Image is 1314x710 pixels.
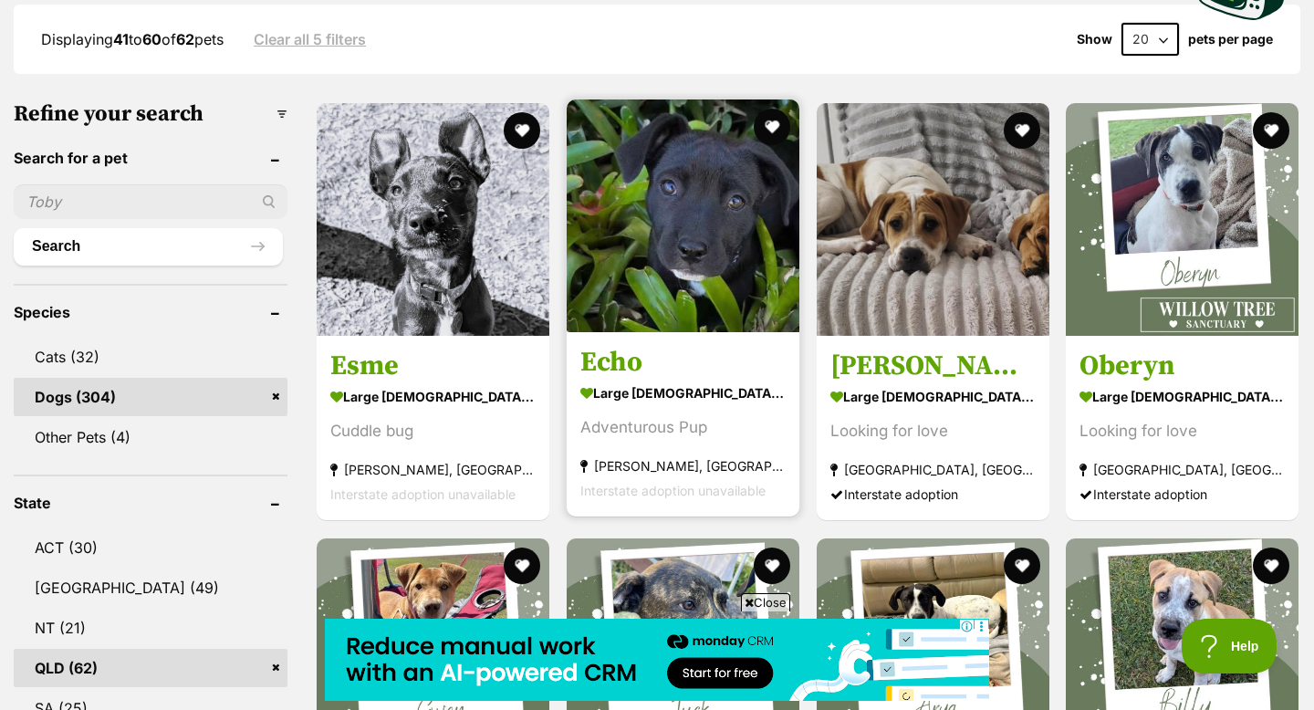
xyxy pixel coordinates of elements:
strong: large [DEMOGRAPHIC_DATA] Dog [830,384,1036,411]
button: favourite [754,109,790,145]
button: favourite [504,548,540,584]
header: Species [14,304,287,320]
span: Interstate adoption unavailable [580,484,766,499]
button: favourite [1003,112,1039,149]
img: Esme - Great Dane Dog [317,103,549,336]
a: NT (21) [14,609,287,647]
a: Cats (32) [14,338,287,376]
a: [GEOGRAPHIC_DATA] (49) [14,569,287,607]
button: favourite [1253,548,1289,584]
input: Toby [14,184,287,219]
h3: Oberyn [1079,350,1285,384]
strong: [PERSON_NAME], [GEOGRAPHIC_DATA] [580,454,786,479]
h3: Echo [580,346,786,381]
header: Search for a pet [14,150,287,166]
iframe: Help Scout Beacon - Open [1182,619,1277,673]
button: favourite [1253,112,1289,149]
strong: 60 [142,30,162,48]
span: Interstate adoption unavailable [330,487,516,503]
strong: large [DEMOGRAPHIC_DATA] Dog [1079,384,1285,411]
strong: large [DEMOGRAPHIC_DATA] Dog [580,381,786,407]
button: favourite [1003,548,1039,584]
img: Oberyn - Great Dane Dog [1066,103,1298,336]
div: Looking for love [830,420,1036,444]
button: favourite [504,112,540,149]
div: Cuddle bug [330,420,536,444]
strong: 62 [176,30,194,48]
button: favourite [754,548,790,584]
a: Echo large [DEMOGRAPHIC_DATA] Dog Adventurous Pup [PERSON_NAME], [GEOGRAPHIC_DATA] Interstate ado... [567,332,799,517]
h3: [PERSON_NAME] [830,350,1036,384]
h3: Esme [330,350,536,384]
a: QLD (62) [14,649,287,687]
a: [PERSON_NAME] large [DEMOGRAPHIC_DATA] Dog Looking for love [GEOGRAPHIC_DATA], [GEOGRAPHIC_DATA] ... [817,336,1049,521]
strong: large [DEMOGRAPHIC_DATA] Dog [330,384,536,411]
div: Interstate adoption [1079,483,1285,507]
iframe: Advertisement [325,619,989,701]
img: Dottie - Shar Pei Dog [817,103,1049,336]
div: Interstate adoption [830,483,1036,507]
button: Search [14,228,283,265]
strong: 41 [113,30,129,48]
a: Dogs (304) [14,378,287,416]
span: Close [741,593,790,611]
a: Oberyn large [DEMOGRAPHIC_DATA] Dog Looking for love [GEOGRAPHIC_DATA], [GEOGRAPHIC_DATA] Interst... [1066,336,1298,521]
strong: [GEOGRAPHIC_DATA], [GEOGRAPHIC_DATA] [1079,458,1285,483]
a: Clear all 5 filters [254,31,366,47]
div: Adventurous Pup [580,416,786,441]
div: Looking for love [1079,420,1285,444]
header: State [14,495,287,511]
label: pets per page [1188,32,1273,47]
a: Other Pets (4) [14,418,287,456]
span: Show [1077,32,1112,47]
strong: [PERSON_NAME], [GEOGRAPHIC_DATA] [330,458,536,483]
strong: [GEOGRAPHIC_DATA], [GEOGRAPHIC_DATA] [830,458,1036,483]
h3: Refine your search [14,101,287,127]
a: ACT (30) [14,528,287,567]
img: Echo - Great Dane Dog [567,99,799,332]
span: Displaying to of pets [41,30,224,48]
a: Esme large [DEMOGRAPHIC_DATA] Dog Cuddle bug [PERSON_NAME], [GEOGRAPHIC_DATA] Interstate adoption... [317,336,549,521]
